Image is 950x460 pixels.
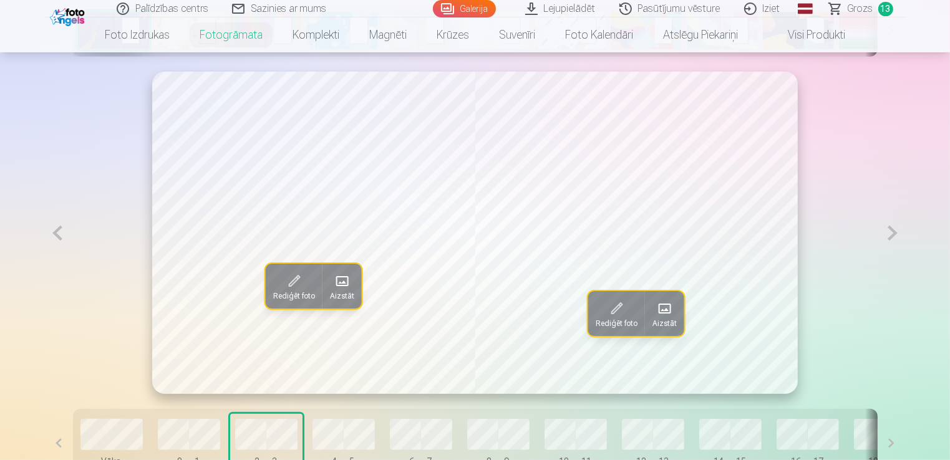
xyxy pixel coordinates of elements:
span: Rediģēt foto [273,291,315,301]
a: Atslēgu piekariņi [648,17,753,52]
button: Rediģēt foto [266,264,322,309]
a: Krūzes [422,17,484,52]
span: Aizstāt [652,319,676,328]
button: Aizstāt [322,264,362,309]
button: Rediģēt foto [588,291,644,336]
span: Aizstāt [330,291,354,301]
a: Foto izdrukas [90,17,185,52]
a: Visi produkti [753,17,860,52]
span: Rediģēt foto [595,319,637,328]
a: Foto kalendāri [550,17,648,52]
a: Magnēti [354,17,422,52]
span: 13 [878,2,893,16]
a: Suvenīri [484,17,550,52]
button: Aizstāt [644,291,684,336]
img: /fa1 [50,5,88,26]
a: Komplekti [278,17,354,52]
span: Grozs [848,1,873,16]
a: Fotogrāmata [185,17,278,52]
